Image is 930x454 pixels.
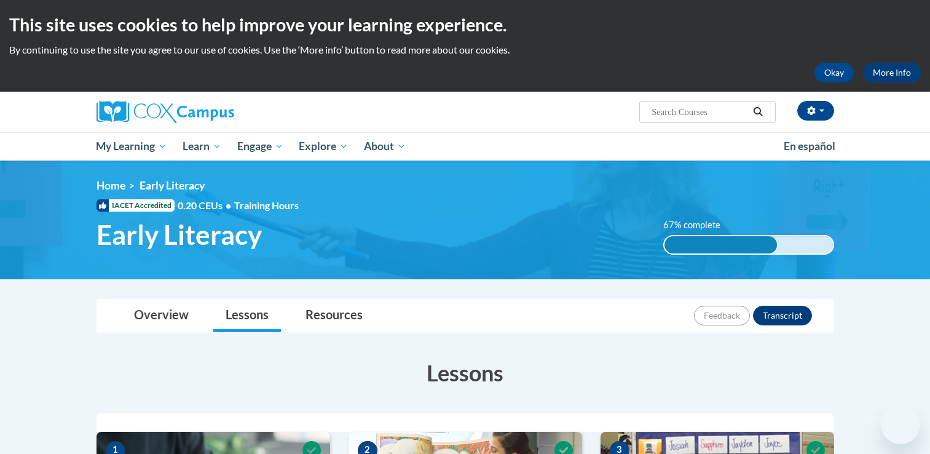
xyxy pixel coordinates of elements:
[784,140,835,153] span: En español
[863,63,921,82] a: More Info
[226,199,231,211] span: •
[663,218,734,232] label: 67% complete
[97,357,834,388] h3: Lessons
[293,300,375,332] a: Resources
[237,139,283,154] span: Engage
[9,12,921,37] h2: This site uses cookies to help improve your learning experience.
[78,132,853,161] div: Main menu
[749,105,767,119] button: Search
[291,132,356,161] a: Explore
[776,133,843,159] a: En español
[650,105,749,119] input: Search Courses
[9,43,921,57] p: By continuing to use the site you agree to our use of cookies. Use the ‘More info’ button to read...
[229,132,291,161] a: Engage
[881,405,920,444] iframe: Button to launch messaging window
[183,139,221,154] span: Learn
[97,218,262,251] span: Early Literacy
[97,101,234,123] img: Cox Campus
[96,139,167,154] span: My Learning
[175,132,229,161] a: Learn
[814,63,854,82] button: Okay
[97,199,175,212] span: IACET Accredited
[122,300,201,332] a: Overview
[797,101,834,121] button: Account Settings
[213,300,281,332] a: Lessons
[97,179,125,192] a: Home
[234,199,299,211] span: Training Hours
[364,139,406,154] span: About
[753,306,812,325] button: Transcript
[664,236,777,253] div: 67% complete
[299,139,348,154] span: Explore
[178,199,234,212] span: 0.20 CEUs
[356,132,414,161] a: About
[97,101,330,123] a: Cox Campus
[89,132,175,161] a: My Learning
[140,179,205,192] span: Early Literacy
[694,306,750,325] button: Feedback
